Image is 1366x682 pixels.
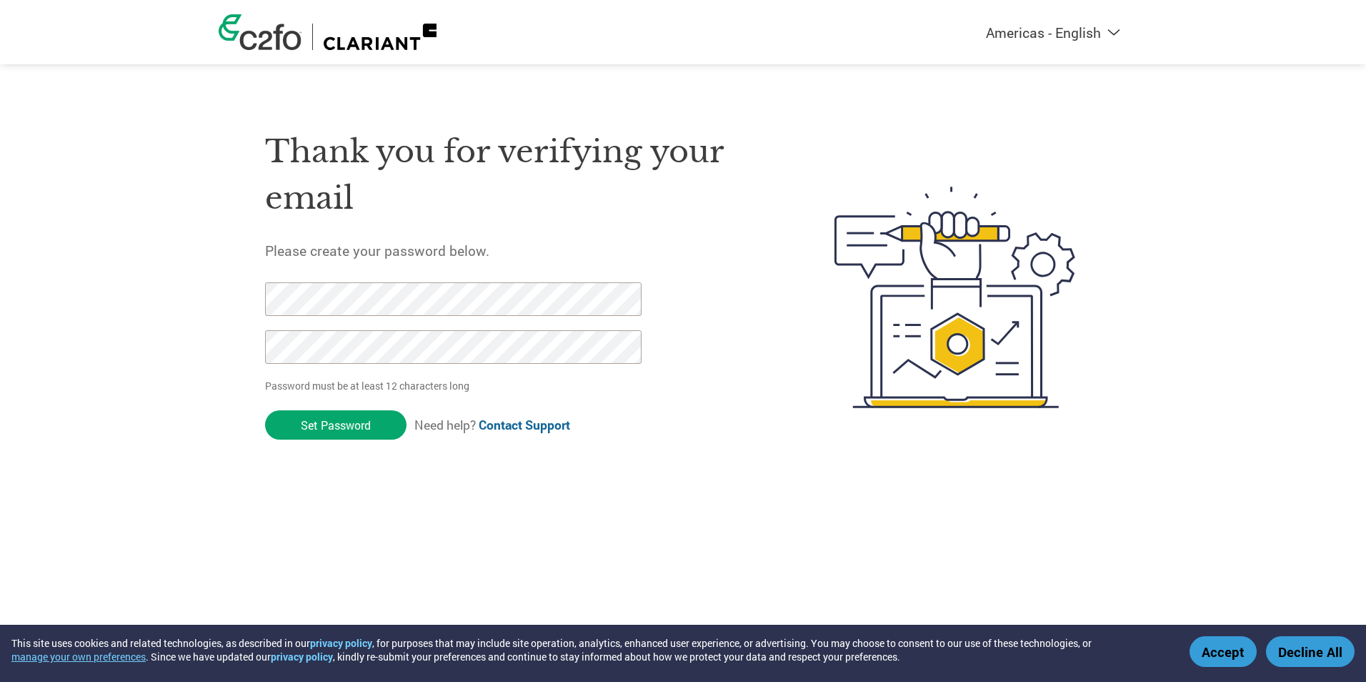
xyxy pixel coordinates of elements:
[265,242,767,260] h5: Please create your password below.
[1266,636,1355,667] button: Decline All
[265,410,407,440] input: Set Password
[479,417,570,433] a: Contact Support
[310,636,372,650] a: privacy policy
[324,24,437,50] img: Clariant
[414,417,570,433] span: Need help?
[11,636,1169,663] div: This site uses cookies and related technologies, as described in our , for purposes that may incl...
[265,129,767,221] h1: Thank you for verifying your email
[809,108,1102,487] img: create-password
[219,14,301,50] img: c2fo logo
[11,650,146,663] button: manage your own preferences
[265,378,647,393] p: Password must be at least 12 characters long
[1190,636,1257,667] button: Accept
[271,650,333,663] a: privacy policy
